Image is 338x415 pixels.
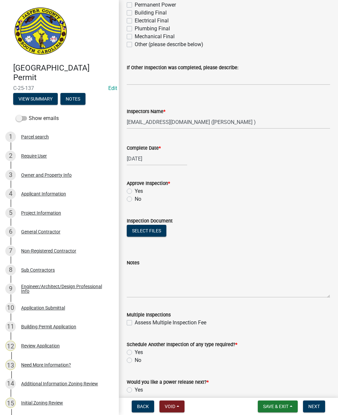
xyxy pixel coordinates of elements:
[5,170,16,180] div: 3
[127,152,187,165] input: mm/dd/yyyy
[5,265,16,275] div: 8
[21,192,66,196] div: Applicant Information
[135,319,206,327] label: Assess Multiple Inspection Fee
[5,151,16,161] div: 2
[13,93,58,105] button: View Summary
[135,1,176,9] label: Permanent Power
[5,283,16,294] div: 9
[21,343,60,348] div: Review Application
[127,109,165,114] label: Inspectors Name
[127,313,171,317] label: Multiple Inspections
[13,7,68,56] img: Jasper County, South Carolina
[5,246,16,256] div: 7
[135,356,141,364] label: No
[263,404,288,409] span: Save & Exit
[127,342,237,347] label: Schedule Another Inspection of any type required?
[5,132,16,142] div: 1
[21,249,76,253] div: Non-Registered Contractor
[108,85,117,91] a: Edit
[21,134,49,139] div: Parcel search
[5,226,16,237] div: 6
[60,93,85,105] button: Notes
[135,386,143,394] label: Yes
[5,189,16,199] div: 4
[21,173,72,177] div: Owner and Property Info
[21,284,108,293] div: Engineer/Architect/Design Professional Info
[127,66,238,70] label: If Other Inspection was completed, please describe:
[258,400,298,412] button: Save & Exit
[135,25,170,33] label: Plumbing Final
[13,63,114,82] h4: [GEOGRAPHIC_DATA] Permit
[308,404,320,409] span: Next
[21,381,98,386] div: Additional Information Zoning Review
[137,404,149,409] span: Back
[21,324,76,329] div: Building Permit Application
[5,303,16,313] div: 10
[303,400,325,412] button: Next
[16,114,59,122] label: Show emails
[21,154,47,158] div: Require User
[13,97,58,102] wm-modal-confirm: Summary
[135,9,167,17] label: Building Final
[135,33,175,41] label: Mechanical Final
[159,400,185,412] button: Void
[127,380,209,385] label: Would you like a power release next?
[13,85,106,91] span: C-25-137
[21,306,65,310] div: Application Submittal
[108,85,117,91] wm-modal-confirm: Edit Application Number
[135,17,169,25] label: Electrical Final
[135,41,203,48] label: Other (please describe below)
[165,404,175,409] span: Void
[127,146,161,151] label: Complete Date
[60,97,85,102] wm-modal-confirm: Notes
[21,211,61,215] div: Project Information
[21,400,63,405] div: Initial Zoning Review
[135,394,141,402] label: No
[135,195,141,203] label: No
[135,187,143,195] label: Yes
[135,348,143,356] label: Yes
[5,321,16,332] div: 11
[5,378,16,389] div: 14
[127,225,166,237] button: Select files
[5,398,16,408] div: 15
[127,219,173,223] label: Inspection Document
[127,181,170,186] label: Approve Inspection
[132,400,154,412] button: Back
[127,261,139,265] label: Notes
[5,341,16,351] div: 12
[5,208,16,218] div: 5
[21,229,60,234] div: General Contractor
[5,360,16,370] div: 13
[21,268,55,272] div: Sub Contractors
[21,363,71,367] div: Need More Information?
